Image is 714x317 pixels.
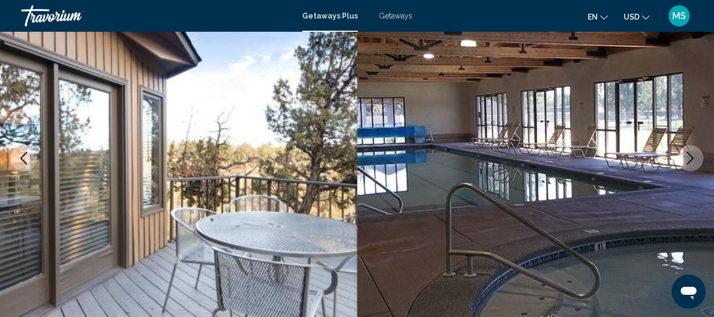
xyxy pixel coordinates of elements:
a: Getaways [379,12,412,20]
a: Travorium [21,5,292,26]
button: Change language [588,9,608,24]
span: MS [672,11,686,21]
span: en [588,13,598,21]
button: Next image [677,145,703,171]
iframe: Button to launch messaging window [672,275,706,309]
button: User Menu [665,5,693,27]
a: Getaways Plus [302,12,358,20]
button: Previous image [11,145,37,171]
button: Change currency [624,9,650,24]
span: USD [624,13,639,21]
